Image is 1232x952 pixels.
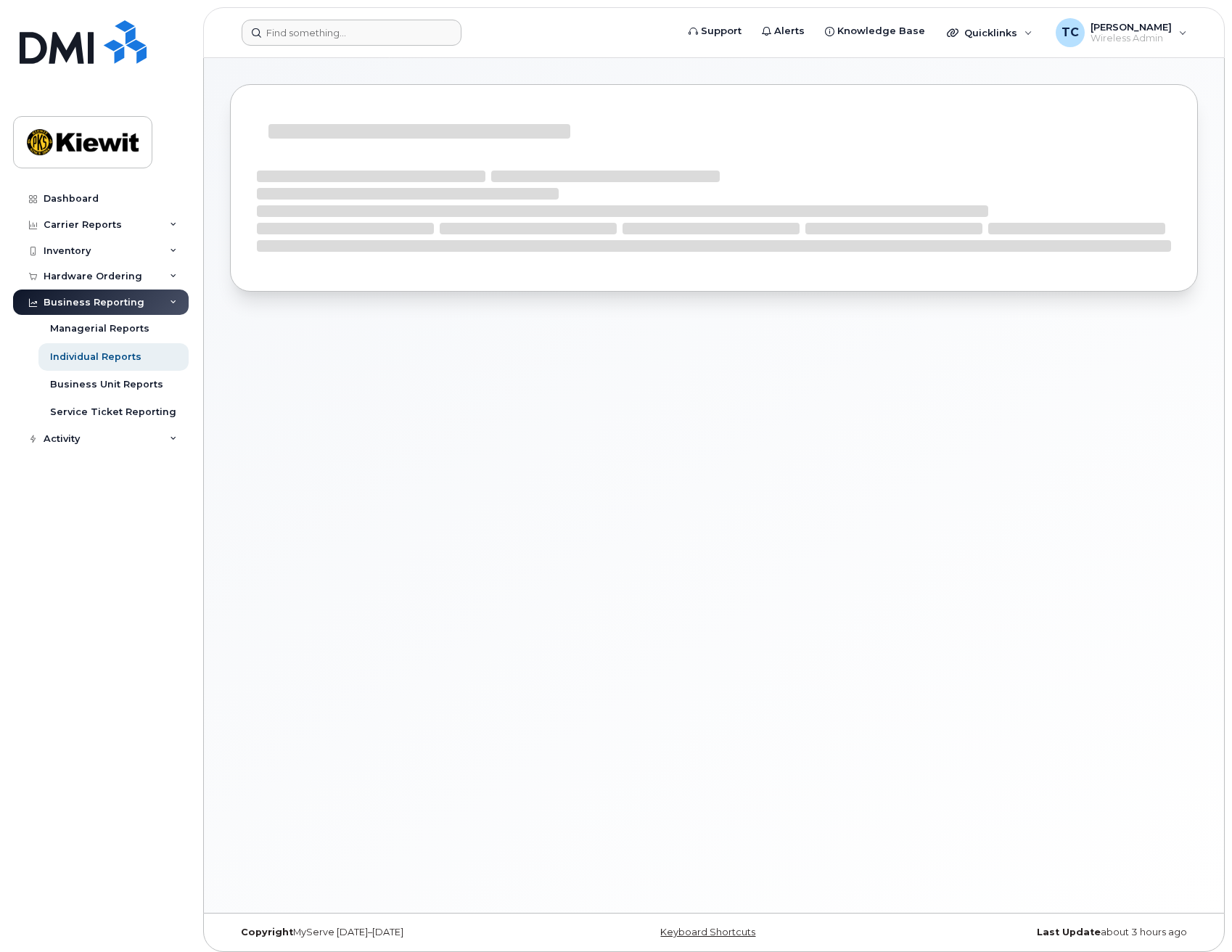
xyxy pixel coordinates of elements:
strong: Copyright [241,927,293,937]
div: about 3 hours ago [875,927,1198,938]
div: MyServe [DATE]–[DATE] [230,927,553,938]
a: Keyboard Shortcuts [660,927,755,937]
strong: Last Update [1037,927,1101,937]
iframe: Messenger Launcher [1169,889,1221,941]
